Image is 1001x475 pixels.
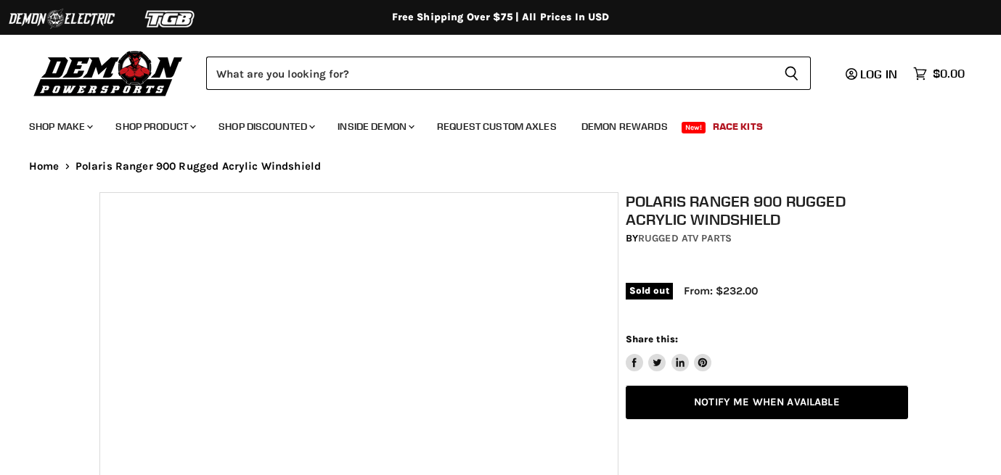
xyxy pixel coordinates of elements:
[626,192,909,228] h1: Polaris Ranger 900 Rugged Acrylic Windshield
[426,112,568,141] a: Request Custom Axles
[860,67,897,81] span: Log in
[626,334,678,344] span: Share this:
[682,122,706,133] span: New!
[105,112,205,141] a: Shop Product
[684,284,758,297] span: From: $232.00
[7,5,116,33] img: Demon Electric Logo 2
[626,231,909,247] div: by
[75,160,322,173] span: Polaris Ranger 900 Rugged Acrylic Windshield
[772,57,811,90] button: Search
[839,67,906,80] a: Log in
[29,160,60,173] a: Home
[18,106,961,141] ul: Main menu
[626,333,712,371] aside: Share this:
[638,232,732,244] a: Rugged ATV Parts
[906,63,972,84] a: $0.00
[18,112,102,141] a: Shop Make
[116,5,225,33] img: TGB Logo 2
[29,47,188,99] img: Demon Powersports
[327,112,423,141] a: Inside Demon
[571,112,679,141] a: Demon Rewards
[208,112,324,141] a: Shop Discounted
[626,283,673,299] span: Sold out
[933,67,965,80] span: $0.00
[626,386,909,420] a: Notify Me When Available
[206,57,811,90] form: Product
[702,112,774,141] a: Race Kits
[206,57,772,90] input: Search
